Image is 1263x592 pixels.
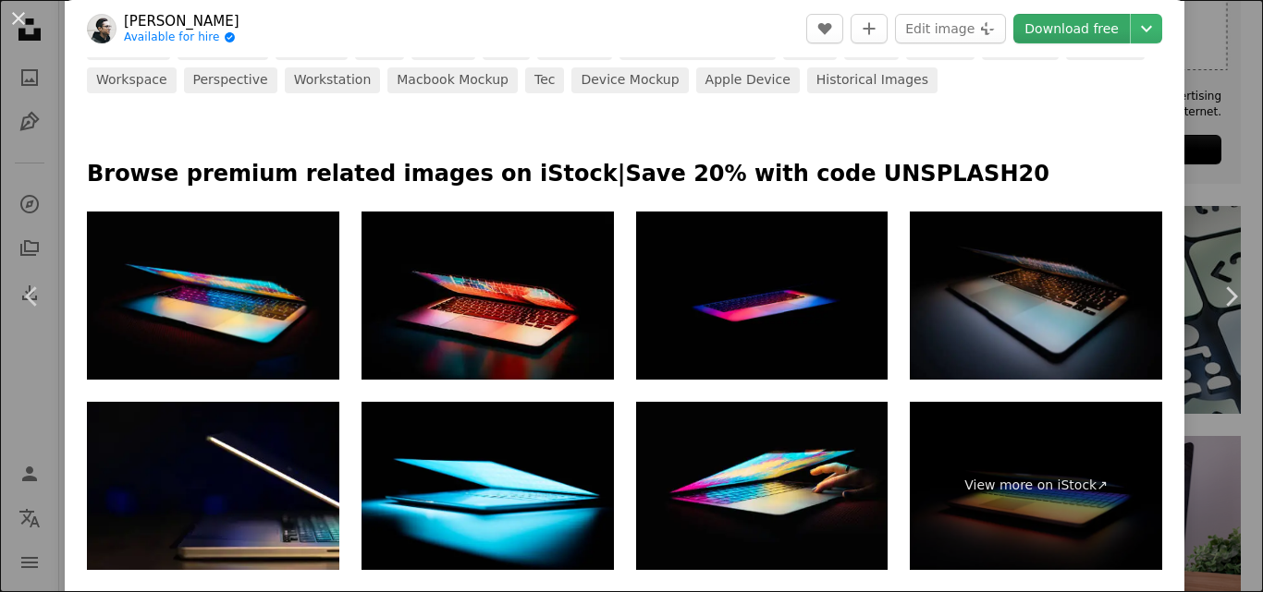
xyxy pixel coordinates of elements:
a: device mockup [571,67,688,93]
a: workspace [87,67,177,93]
p: Browse premium related images on iStock | Save 20% with code UNSPLASH20 [87,160,1162,189]
img: Half-open modern aluminium ultrabook with backlight keyboard on the table at night [910,211,1162,380]
a: perspective [184,67,277,93]
img: A laptop computer with a half-open screen on a dark background. Copy space. [87,402,339,570]
a: Historical images [807,67,938,93]
a: Next [1198,208,1263,385]
a: tec [525,67,564,93]
a: Available for hire [124,30,239,45]
a: View more on iStock↗ [910,402,1162,570]
button: Choose download size [1131,14,1162,43]
img: Modern laptop with colored lights [636,402,889,570]
a: macbook mockup [387,67,518,93]
a: apple device [696,67,800,93]
button: Edit image [895,14,1006,43]
a: Download free [1013,14,1130,43]
a: [PERSON_NAME] [124,12,239,30]
button: Like [806,14,843,43]
img: Go to Ales Nesetril's profile [87,14,116,43]
img: Closeup shot of a half-open laptop shining light on a dark table [362,402,614,570]
a: workstation [285,67,381,93]
img: Vertical shot of a half-open laptop isolated on dark background [362,211,614,380]
img: Colorful light coming out of a laptop screen in the darkness [636,211,889,380]
button: Add to Collection [851,14,888,43]
img: Modern laptop with colored lights [87,211,339,380]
